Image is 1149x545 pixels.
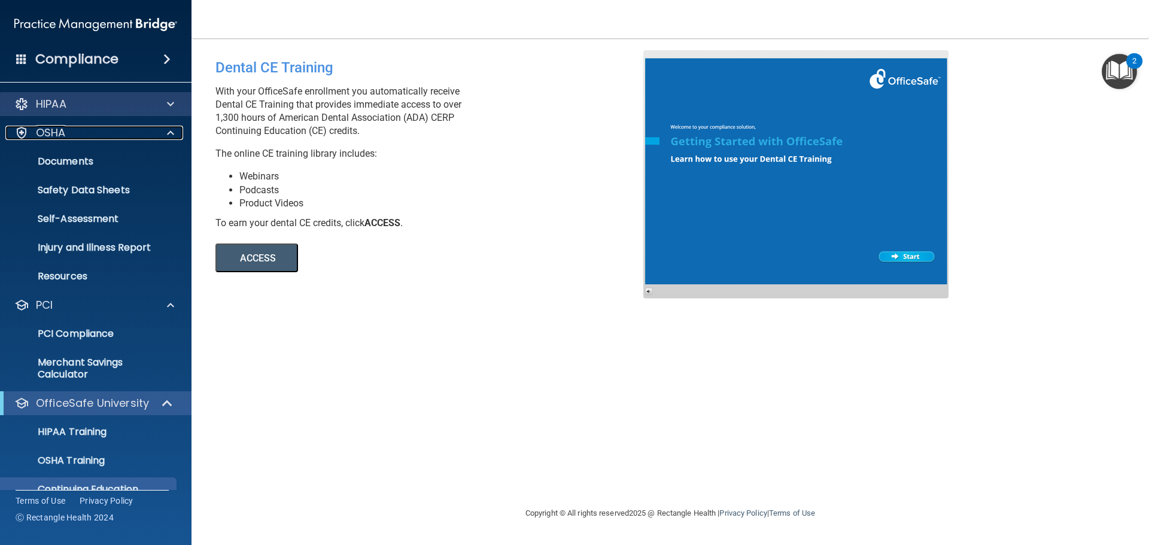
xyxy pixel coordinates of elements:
p: Injury and Illness Report [8,242,171,254]
p: Documents [8,156,171,168]
button: ACCESS [215,243,298,272]
p: With your OfficeSafe enrollment you automatically receive Dental CE Training that provides immedi... [215,85,652,138]
p: Resources [8,270,171,282]
a: OfficeSafe University [14,396,174,410]
p: The online CE training library includes: [215,147,652,160]
li: Webinars [239,170,652,183]
a: PCI [14,298,174,312]
p: Safety Data Sheets [8,184,171,196]
p: HIPAA Training [8,426,107,438]
p: HIPAA [36,97,66,111]
div: 2 [1132,61,1136,77]
p: OSHA Training [8,455,105,467]
p: Continuing Education [8,483,171,495]
a: HIPAA [14,97,174,111]
a: ACCESS [215,254,543,263]
p: Self-Assessment [8,213,171,225]
li: Podcasts [239,184,652,197]
a: OSHA [14,126,174,140]
a: Terms of Use [769,509,815,517]
p: Merchant Savings Calculator [8,357,171,380]
a: Privacy Policy [80,495,133,507]
li: Product Videos [239,197,652,210]
button: Open Resource Center, 2 new notifications [1102,54,1137,89]
img: PMB logo [14,13,177,36]
div: Copyright © All rights reserved 2025 @ Rectangle Health | | [452,494,889,532]
p: PCI Compliance [8,328,171,340]
p: OfficeSafe University [36,396,149,410]
div: To earn your dental CE credits, click . [215,217,652,230]
a: Privacy Policy [719,509,767,517]
b: ACCESS [364,217,400,229]
h4: Compliance [35,51,118,68]
p: OSHA [36,126,66,140]
span: Ⓒ Rectangle Health 2024 [16,511,114,523]
p: PCI [36,298,53,312]
div: Dental CE Training [215,50,652,85]
a: Terms of Use [16,495,65,507]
